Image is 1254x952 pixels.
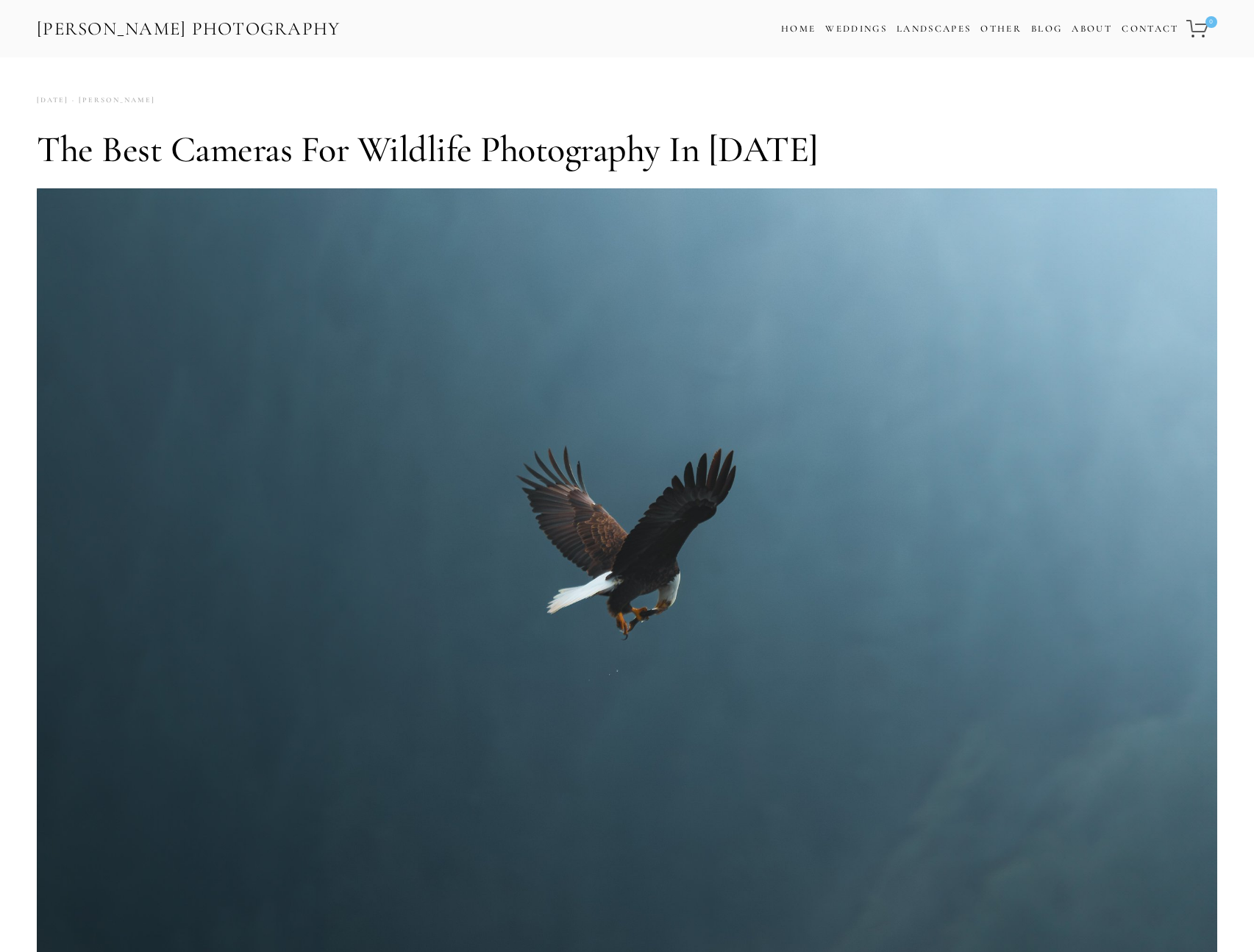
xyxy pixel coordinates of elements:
[37,90,68,110] time: [DATE]
[1184,11,1219,46] a: 0 items in cart
[825,23,887,35] a: Weddings
[897,23,971,35] a: Landscapes
[1072,18,1112,40] a: About
[37,127,1217,171] h1: The Best Cameras for Wildlife Photography in [DATE]
[1205,16,1217,28] span: 0
[1122,18,1178,40] a: Contact
[68,90,155,110] a: [PERSON_NAME]
[1031,18,1062,40] a: Blog
[35,13,342,46] a: [PERSON_NAME] Photography
[781,18,816,40] a: Home
[980,23,1022,35] a: Other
